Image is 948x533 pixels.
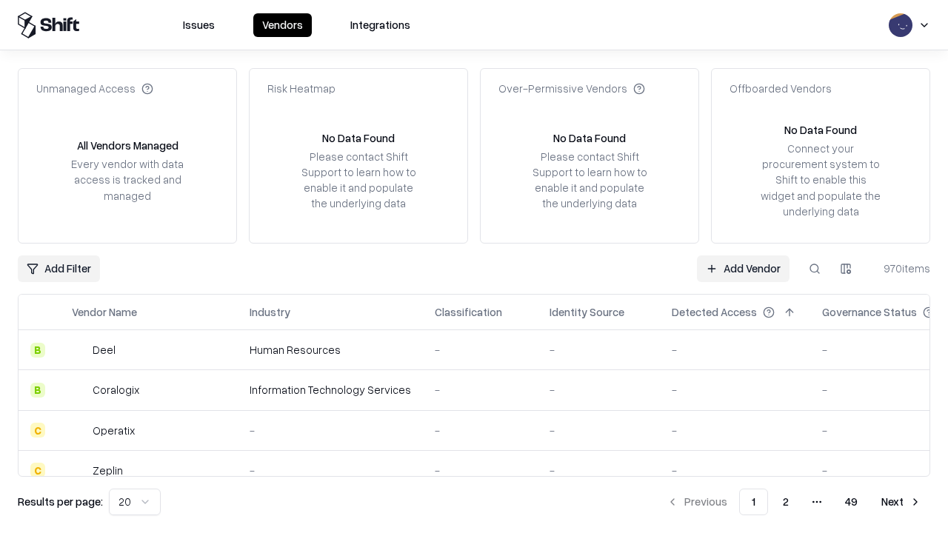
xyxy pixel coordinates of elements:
[528,149,651,212] div: Please contact Shift Support to learn how to enable it and populate the underlying data
[730,81,832,96] div: Offboarded Vendors
[672,423,798,438] div: -
[435,342,526,358] div: -
[93,463,123,478] div: Zeplin
[250,382,411,398] div: Information Technology Services
[435,463,526,478] div: -
[672,304,757,320] div: Detected Access
[435,382,526,398] div: -
[30,463,45,477] div: C
[550,304,624,320] div: Identity Source
[18,494,103,509] p: Results per page:
[250,423,411,438] div: -
[66,156,189,203] div: Every vendor with data access is tracked and managed
[93,382,139,398] div: Coralogix
[771,489,801,515] button: 2
[322,130,395,146] div: No Data Found
[18,255,100,282] button: Add Filter
[72,423,87,438] img: Operatix
[672,382,798,398] div: -
[553,130,626,146] div: No Data Found
[174,13,224,37] button: Issues
[267,81,336,96] div: Risk Heatmap
[30,423,45,438] div: C
[253,13,312,37] button: Vendors
[30,343,45,358] div: B
[297,149,420,212] div: Please contact Shift Support to learn how to enable it and populate the underlying data
[872,489,930,515] button: Next
[697,255,790,282] a: Add Vendor
[833,489,869,515] button: 49
[341,13,419,37] button: Integrations
[550,463,648,478] div: -
[739,489,768,515] button: 1
[72,383,87,398] img: Coralogix
[435,304,502,320] div: Classification
[30,383,45,398] div: B
[871,261,930,276] div: 970 items
[72,343,87,358] img: Deel
[72,463,87,477] img: Zeplin
[759,141,882,219] div: Connect your procurement system to Shift to enable this widget and populate the underlying data
[250,304,290,320] div: Industry
[36,81,153,96] div: Unmanaged Access
[93,342,116,358] div: Deel
[672,463,798,478] div: -
[77,138,178,153] div: All Vendors Managed
[250,342,411,358] div: Human Resources
[250,463,411,478] div: -
[550,423,648,438] div: -
[550,342,648,358] div: -
[435,423,526,438] div: -
[672,342,798,358] div: -
[550,382,648,398] div: -
[658,489,930,515] nav: pagination
[822,304,917,320] div: Governance Status
[784,122,857,138] div: No Data Found
[72,304,137,320] div: Vendor Name
[93,423,135,438] div: Operatix
[498,81,645,96] div: Over-Permissive Vendors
